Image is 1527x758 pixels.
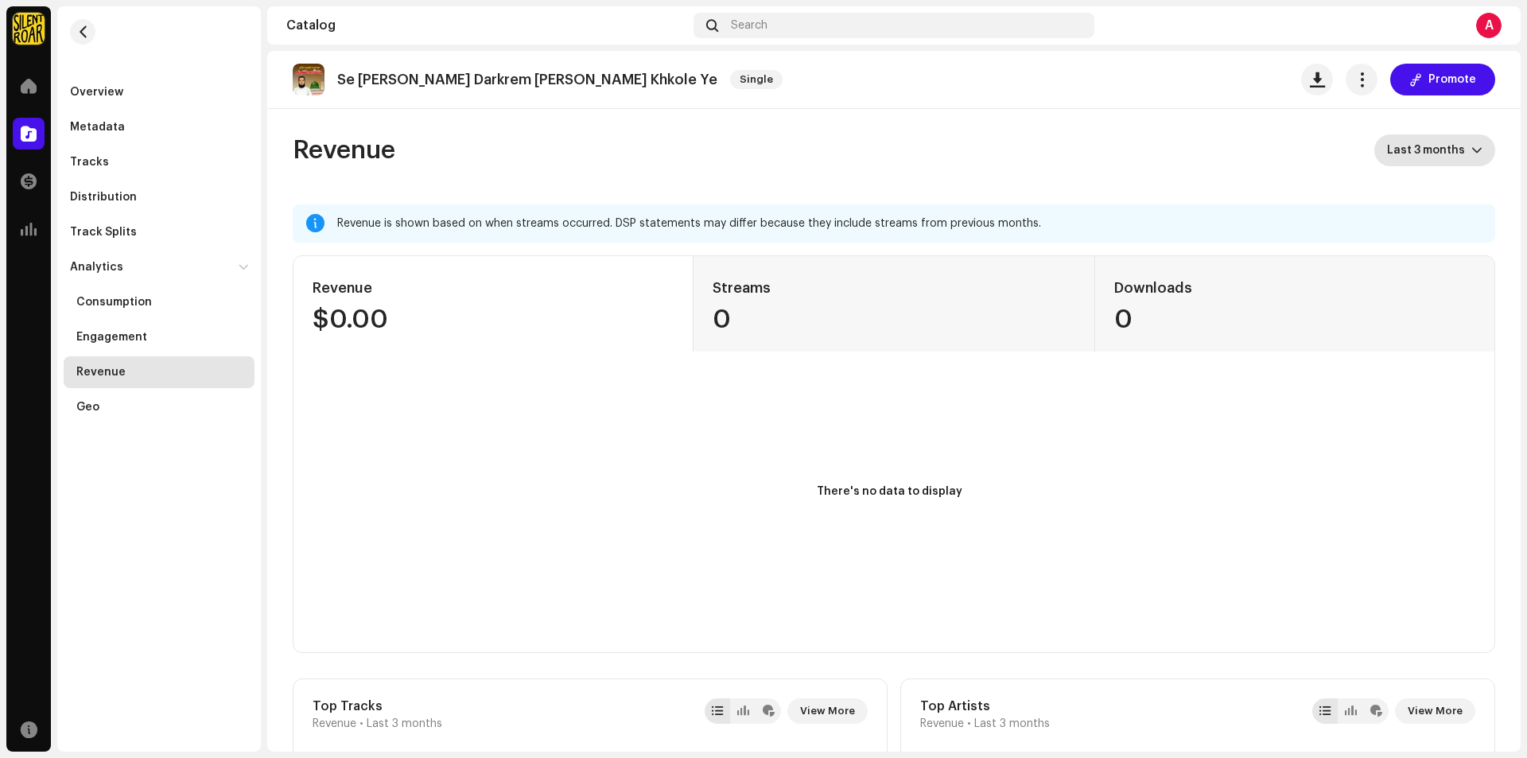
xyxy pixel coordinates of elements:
span: Revenue [313,717,356,730]
img: b5859296-54c7-482c-a1f5-125221674966 [293,64,324,95]
span: View More [800,695,855,727]
span: Search [731,19,767,32]
re-m-nav-item: Geo [64,391,254,423]
button: View More [1395,698,1475,724]
div: dropdown trigger [1471,134,1482,166]
div: Engagement [76,331,147,344]
div: Tracks [70,156,109,169]
button: View More [787,698,868,724]
div: Geo [76,401,99,414]
p: Se [PERSON_NAME] Darkrem [PERSON_NAME] Khkole Ye [337,72,717,88]
span: View More [1408,695,1463,727]
div: Revenue is shown based on when streams occurred. DSP statements may differ because they include s... [337,214,1482,233]
div: Consumption [76,296,152,309]
span: Last 3 months [974,717,1050,730]
div: Catalog [286,19,687,32]
span: Last 3 months [367,717,442,730]
div: Analytics [70,261,123,274]
span: Last 3 months [1387,134,1471,166]
button: Promote [1390,64,1495,95]
span: Single [730,70,783,89]
div: Metadata [70,121,125,134]
re-m-nav-item: Consumption [64,286,254,318]
span: • [967,717,971,730]
re-m-nav-item: Overview [64,76,254,108]
div: Top Tracks [313,698,442,714]
span: Promote [1428,64,1476,95]
re-m-nav-item: Track Splits [64,216,254,248]
re-m-nav-item: Engagement [64,321,254,353]
span: Revenue [920,717,964,730]
div: A [1476,13,1502,38]
re-m-nav-item: Metadata [64,111,254,143]
div: Top Artists [920,698,1050,714]
re-m-nav-item: Distribution [64,181,254,213]
text: There's no data to display [817,486,962,497]
re-m-nav-item: Tracks [64,146,254,178]
span: • [359,717,363,730]
div: Revenue [76,366,126,379]
img: fcfd72e7-8859-4002-b0df-9a7058150634 [13,13,45,45]
div: Overview [70,86,123,99]
div: Track Splits [70,226,137,239]
span: Revenue [293,134,395,166]
div: Distribution [70,191,137,204]
re-m-nav-item: Revenue [64,356,254,388]
re-m-nav-dropdown: Analytics [64,251,254,423]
